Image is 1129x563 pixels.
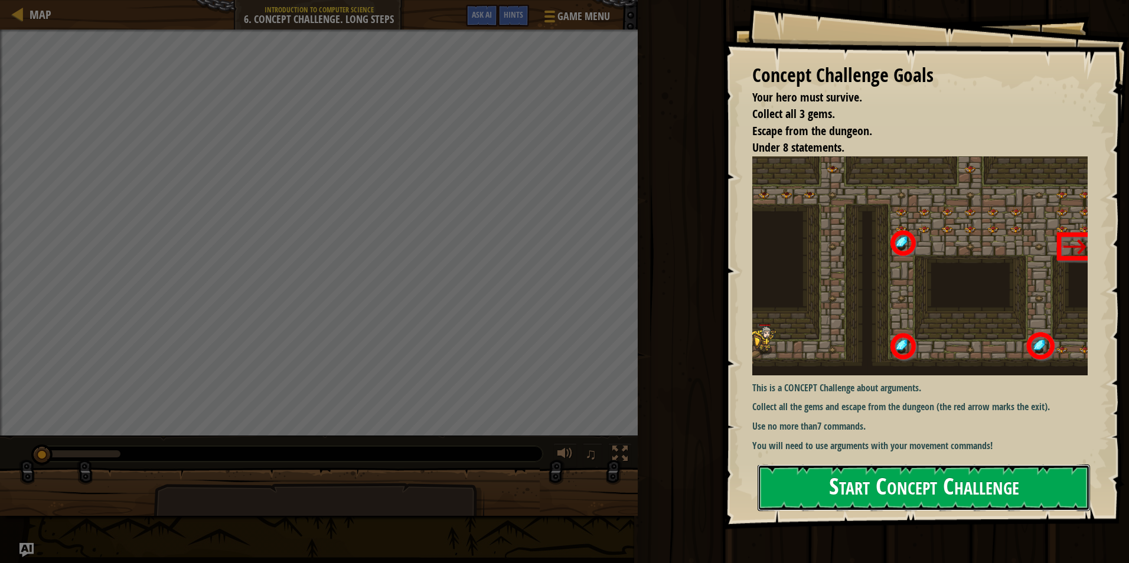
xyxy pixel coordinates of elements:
span: Under 8 statements. [752,139,844,155]
span: Hints [504,9,523,20]
span: Game Menu [557,9,610,24]
p: Use no more than . [752,420,1097,433]
button: Start Concept Challenge [758,464,1090,511]
span: Collect all 3 gems. [752,106,835,122]
button: ♫ [583,443,603,467]
a: Map [24,6,51,22]
button: Toggle fullscreen [608,443,632,467]
strong: 7 commands [817,420,863,433]
li: Collect all 3 gems. [738,106,1085,123]
span: Escape from the dungeon. [752,123,872,139]
button: Game Menu [535,5,617,32]
span: Your hero must survive. [752,89,862,105]
button: Ask AI [19,543,34,557]
li: Under 8 statements. [738,139,1085,156]
p: Collect all the gems and escape from the dungeon (the red arrow marks the exit). [752,400,1097,414]
button: Adjust volume [553,443,577,467]
li: Your hero must survive. [738,89,1085,106]
li: Escape from the dungeon. [738,123,1085,140]
p: This is a CONCEPT Challenge about arguments. [752,381,1097,395]
img: Asses2 [752,156,1097,375]
span: Map [30,6,51,22]
p: You will need to use arguments with your movement commands! [752,439,1097,453]
div: Concept Challenge Goals [752,62,1088,89]
button: Ask AI [466,5,498,27]
span: ♫ [585,445,597,463]
span: Ask AI [472,9,492,20]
